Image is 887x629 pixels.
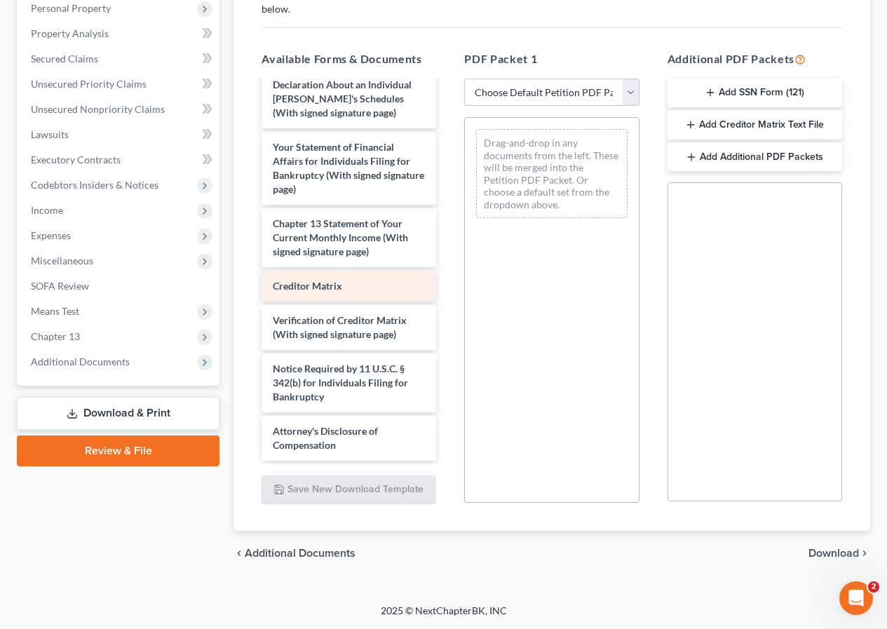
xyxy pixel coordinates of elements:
span: Chapter 13 [31,330,80,342]
span: Additional Documents [31,356,130,367]
span: Means Test [31,305,79,317]
button: Download chevron_right [808,548,870,559]
span: Unsecured Nonpriority Claims [31,103,165,115]
a: chevron_left Additional Documents [233,548,356,559]
span: Miscellaneous [31,255,93,266]
span: Expenses [31,229,71,241]
button: Add SSN Form (121) [668,79,842,108]
span: Unsecured Priority Claims [31,78,147,90]
div: 2025 © NextChapterBK, INC [44,604,844,629]
i: chevron_left [233,548,245,559]
span: Declaration About an Individual [PERSON_NAME]'s Schedules (With signed signature page) [273,79,412,119]
a: Unsecured Priority Claims [20,72,219,97]
span: Additional Documents [245,548,356,559]
button: Add Creditor Matrix Text File [668,110,842,140]
span: Notice Required by 11 U.S.C. § 342(b) for Individuals Filing for Bankruptcy [273,363,408,403]
a: Property Analysis [20,21,219,46]
div: Drag-and-drop in any documents from the left. These will be merged into the Petition PDF Packet. ... [476,129,627,218]
button: Add Additional PDF Packets [668,142,842,172]
span: Your Statement of Financial Affairs for Individuals Filing for Bankruptcy (With signed signature ... [273,141,424,195]
span: Download [808,548,859,559]
span: Secured Claims [31,53,98,65]
span: Chapter 13 Statement of Your Current Monthly Income (With signed signature page) [273,217,408,257]
a: SOFA Review [20,273,219,299]
a: Review & File [17,435,219,466]
span: Attorney's Disclosure of Compensation [273,425,378,451]
a: Download & Print [17,397,219,430]
span: Executory Contracts [31,154,121,165]
iframe: Intercom live chat [839,581,873,615]
span: Codebtors Insiders & Notices [31,179,158,191]
a: Executory Contracts [20,147,219,173]
button: Save New Download Template [262,475,435,505]
a: Unsecured Nonpriority Claims [20,97,219,122]
h5: PDF Packet 1 [464,50,639,67]
i: chevron_right [859,548,870,559]
span: Verification of Creditor Matrix (With signed signature page) [273,314,407,340]
span: Personal Property [31,2,111,14]
h5: Available Forms & Documents [262,50,436,67]
span: 2 [868,581,879,593]
a: Lawsuits [20,122,219,147]
span: Creditor Matrix [273,280,342,292]
span: Property Analysis [31,27,109,39]
span: Income [31,204,63,216]
a: Secured Claims [20,46,219,72]
h5: Additional PDF Packets [668,50,842,67]
span: Lawsuits [31,128,69,140]
span: SOFA Review [31,280,89,292]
